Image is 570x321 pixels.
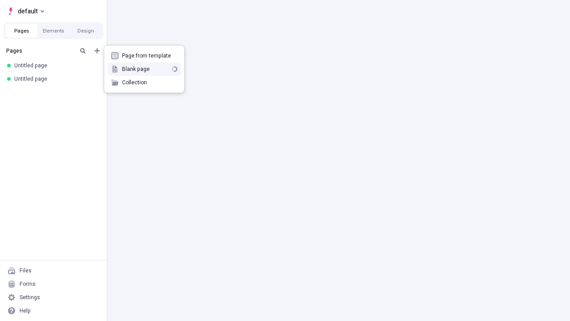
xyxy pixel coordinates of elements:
[122,52,177,59] span: Page from template
[14,75,96,82] div: Untitled page
[20,307,31,314] div: Help
[18,6,38,16] span: default
[20,280,36,288] div: Forms
[14,62,96,69] div: Untitled page
[20,267,32,274] div: Files
[92,45,102,56] button: Add new
[122,66,168,73] span: Blank page
[122,79,177,86] span: Collection
[5,24,37,37] button: Pages
[37,24,69,37] button: Elements
[20,294,40,301] div: Settings
[69,24,102,37] button: Design
[6,47,74,54] div: Pages
[4,4,48,18] button: Select site
[104,45,184,93] div: Add new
